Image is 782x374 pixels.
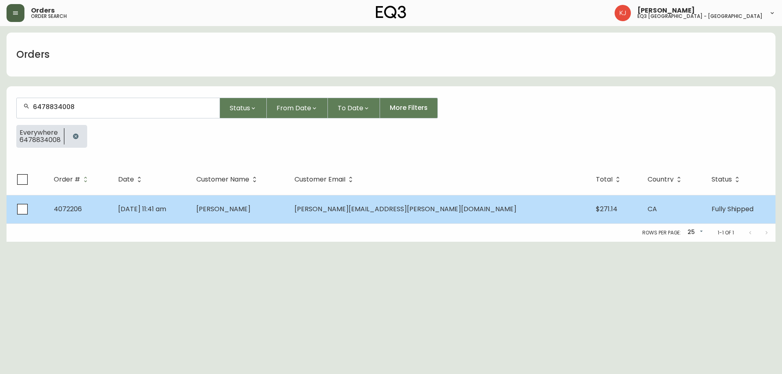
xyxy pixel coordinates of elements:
[712,204,753,214] span: Fully Shipped
[648,204,657,214] span: CA
[16,48,50,61] h1: Orders
[31,14,67,19] h5: order search
[718,229,734,236] p: 1-1 of 1
[712,176,742,183] span: Status
[648,177,674,182] span: Country
[220,98,267,118] button: Status
[54,176,91,183] span: Order #
[380,98,438,118] button: More Filters
[637,7,695,14] span: [PERSON_NAME]
[684,226,705,239] div: 25
[196,204,250,214] span: [PERSON_NAME]
[338,103,363,113] span: To Date
[642,229,681,236] p: Rows per page:
[637,14,762,19] h5: eq3 [GEOGRAPHIC_DATA] - [GEOGRAPHIC_DATA]
[230,103,250,113] span: Status
[294,177,345,182] span: Customer Email
[118,176,145,183] span: Date
[328,98,380,118] button: To Date
[196,176,260,183] span: Customer Name
[596,176,623,183] span: Total
[294,204,516,214] span: [PERSON_NAME][EMAIL_ADDRESS][PERSON_NAME][DOMAIN_NAME]
[54,177,80,182] span: Order #
[712,177,732,182] span: Status
[118,177,134,182] span: Date
[596,204,617,214] span: $271.14
[20,129,61,136] span: Everywhere
[277,103,311,113] span: From Date
[20,136,61,144] span: 6478834008
[596,177,613,182] span: Total
[54,204,82,214] span: 4072206
[648,176,684,183] span: Country
[267,98,328,118] button: From Date
[196,177,249,182] span: Customer Name
[118,204,166,214] span: [DATE] 11:41 am
[294,176,356,183] span: Customer Email
[376,6,406,19] img: logo
[33,103,213,111] input: Search
[31,7,55,14] span: Orders
[390,103,428,112] span: More Filters
[615,5,631,21] img: 24a625d34e264d2520941288c4a55f8e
